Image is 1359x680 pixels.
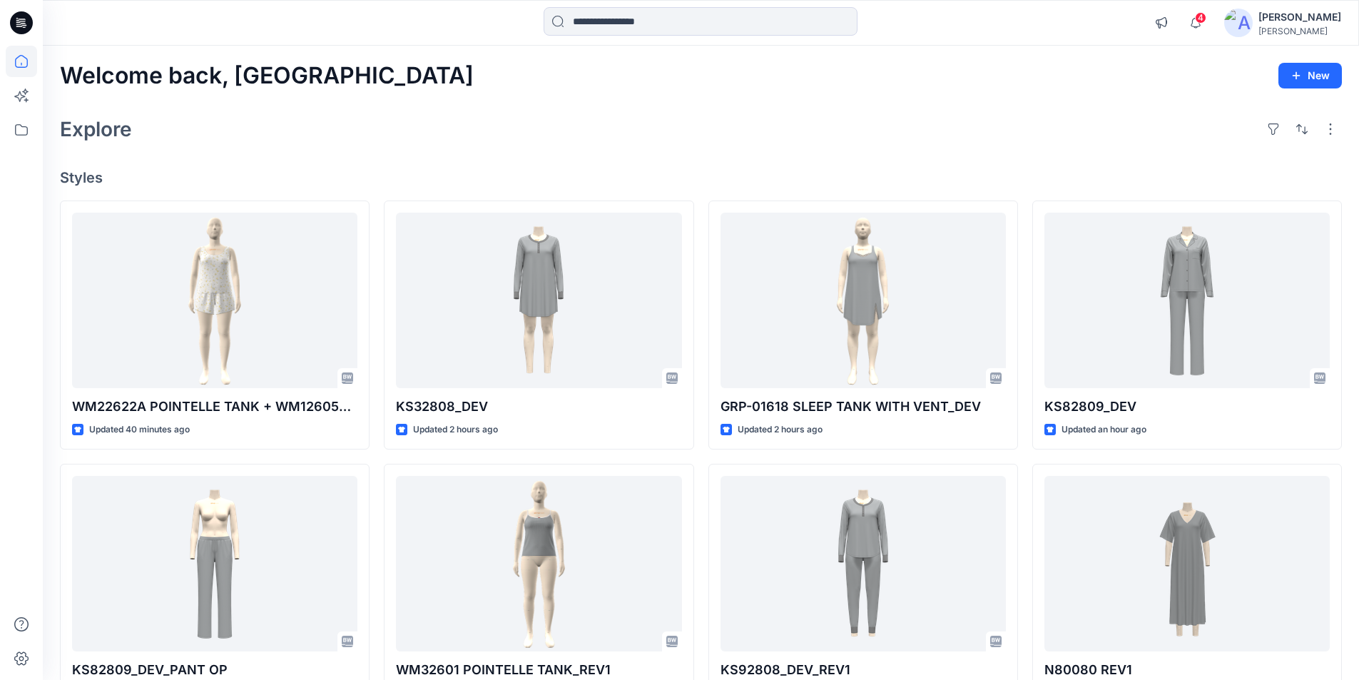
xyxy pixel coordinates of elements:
p: WM22622A POINTELLE TANK + WM12605K POINTELLE SHORT -w- PICOT_COLORWAY [72,397,357,417]
a: KS32808_DEV [396,213,681,389]
p: KS82809_DEV_PANT OP [72,660,357,680]
button: New [1278,63,1342,88]
p: GRP-01618 SLEEP TANK WITH VENT_DEV [721,397,1006,417]
a: WM22622A POINTELLE TANK + WM12605K POINTELLE SHORT -w- PICOT_COLORWAY [72,213,357,389]
p: KS92808_DEV_REV1 [721,660,1006,680]
h4: Styles [60,169,1342,186]
div: [PERSON_NAME] [1258,9,1341,26]
a: KS82809_DEV_PANT OP [72,476,357,652]
div: [PERSON_NAME] [1258,26,1341,36]
p: N80080 REV1 [1044,660,1330,680]
p: Updated 40 minutes ago [89,422,190,437]
img: avatar [1224,9,1253,37]
a: WM32601 POINTELLE TANK_REV1 [396,476,681,652]
p: Updated 2 hours ago [738,422,823,437]
a: GRP-01618 SLEEP TANK WITH VENT_DEV [721,213,1006,389]
p: KS32808_DEV [396,397,681,417]
p: Updated 2 hours ago [413,422,498,437]
p: KS82809_DEV [1044,397,1330,417]
a: N80080 REV1 [1044,476,1330,652]
a: KS82809_DEV [1044,213,1330,389]
a: KS92808_DEV_REV1 [721,476,1006,652]
span: 4 [1195,12,1206,24]
h2: Welcome back, [GEOGRAPHIC_DATA] [60,63,474,89]
h2: Explore [60,118,132,141]
p: WM32601 POINTELLE TANK_REV1 [396,660,681,680]
p: Updated an hour ago [1062,422,1146,437]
